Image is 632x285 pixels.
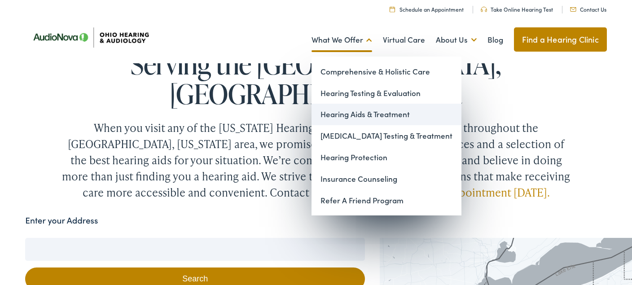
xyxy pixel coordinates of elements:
[312,147,461,168] a: Hearing Protection
[312,61,461,83] a: Comprehensive & Holistic Care
[312,104,461,125] a: Hearing Aids & Treatment
[487,23,503,57] a: Blog
[481,7,487,12] img: Headphones icone to schedule online hearing test in Cincinnati, OH
[312,83,461,104] a: Hearing Testing & Evaluation
[383,23,425,57] a: Virtual Care
[390,5,464,13] a: Schedule an Appointment
[514,27,607,52] a: Find a Hearing Clinic
[481,5,553,13] a: Take Online Hearing Test
[25,238,365,260] input: Enter your address or zip code
[25,214,98,227] label: Enter your Address
[570,7,576,12] img: Mail icon representing email contact with Ohio Hearing in Cincinnati, OH
[312,23,372,57] a: What We Offer
[60,120,572,201] div: When you visit any of the [US_STATE] Hearing & [MEDICAL_DATA] locations throughout the [GEOGRAPHI...
[570,5,606,13] a: Contact Us
[312,125,461,147] a: [MEDICAL_DATA] Testing & Treatment
[312,168,461,190] a: Insurance Counseling
[25,49,606,109] h1: Serving the [GEOGRAPHIC_DATA], [GEOGRAPHIC_DATA] Area
[390,6,395,12] img: Calendar Icon to schedule a hearing appointment in Cincinnati, OH
[436,23,477,57] a: About Us
[312,190,461,211] a: Refer A Friend Program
